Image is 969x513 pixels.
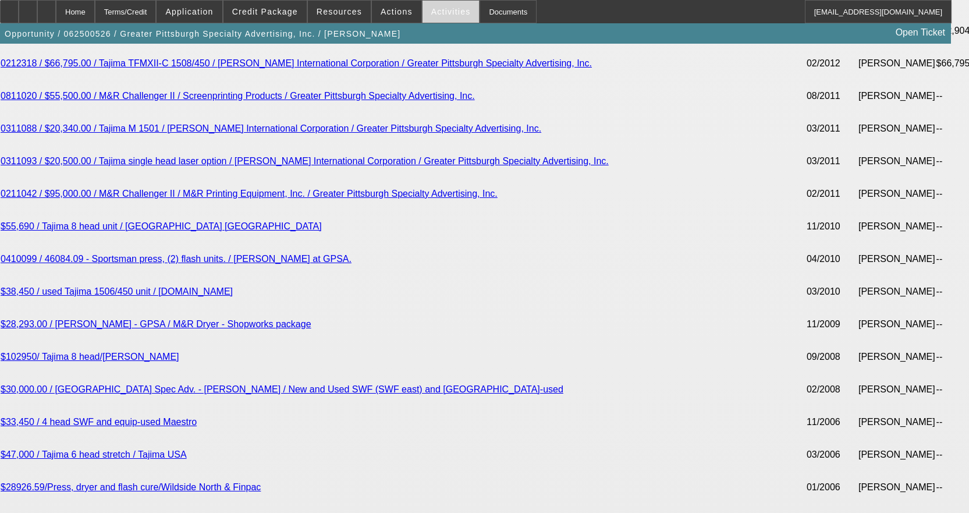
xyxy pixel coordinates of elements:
a: 0211042 / $95,000.00 / M&R Challenger II / M&R Printing Equipment, Inc. / Greater Pittsburgh Spec... [1,189,498,199]
td: 03/2011 [806,145,858,178]
td: [PERSON_NAME] [858,47,936,80]
td: 01/2006 [806,471,858,504]
a: $33,450 / 4 head SWF and equip-used Maestro [1,417,197,427]
td: [PERSON_NAME] [858,471,936,504]
a: $38,450 / used Tajima 1506/450 unit / [DOMAIN_NAME] [1,286,233,296]
span: Application [165,7,213,16]
a: $47,000 / Tajima 6 head stretch / Tajima USA [1,450,187,459]
td: [PERSON_NAME] [858,243,936,275]
button: Credit Package [223,1,307,23]
td: 11/2010 [806,210,858,243]
td: 08/2011 [806,80,858,112]
button: Resources [308,1,371,23]
a: 0212318 / $66,795.00 / Tajima TFMXII-C 1508/450 / [PERSON_NAME] International Corporation / Great... [1,58,592,68]
td: [PERSON_NAME] [858,406,936,438]
td: 11/2006 [806,406,858,438]
td: [PERSON_NAME] [858,373,936,406]
td: [PERSON_NAME] [858,210,936,243]
a: $28926.59/Press, dryer and flash cure/Wildside North & Finpac [1,482,261,492]
button: Application [157,1,222,23]
a: 0410099 / 46084.09 - Sportsman press, (2) flash units. / [PERSON_NAME] at GPSA. [1,254,352,264]
a: 0311088 / $20,340.00 / Tajima M 1501 / [PERSON_NAME] International Corporation / Greater Pittsbur... [1,123,541,133]
td: 02/2011 [806,178,858,210]
a: Open Ticket [891,23,950,43]
a: 0311093 / $20,500.00 / Tajima single head laser option / [PERSON_NAME] International Corporation ... [1,156,609,166]
td: [PERSON_NAME] [858,80,936,112]
td: 04/2010 [806,243,858,275]
td: 02/2008 [806,373,858,406]
td: 02/2012 [806,47,858,80]
a: $30,000.00 / [GEOGRAPHIC_DATA] Spec Adv. - [PERSON_NAME] / New and Used SWF (SWF east) and [GEOGR... [1,384,563,394]
span: Opportunity / 062500526 / Greater Pittsburgh Specialty Advertising, Inc. / [PERSON_NAME] [5,29,400,38]
td: [PERSON_NAME] [858,178,936,210]
td: 03/2006 [806,438,858,471]
a: $28,293.00 / [PERSON_NAME] - GPSA / M&R Dryer - Shopworks package [1,319,311,329]
span: Resources [317,7,362,16]
td: [PERSON_NAME] [858,438,936,471]
span: Actions [381,7,413,16]
a: $55,690 / Tajima 8 head unit / [GEOGRAPHIC_DATA] [GEOGRAPHIC_DATA] [1,221,322,231]
td: [PERSON_NAME] [858,112,936,145]
td: 03/2010 [806,275,858,308]
button: Activities [423,1,480,23]
span: Credit Package [232,7,298,16]
span: Activities [431,7,471,16]
td: 11/2009 [806,308,858,341]
td: [PERSON_NAME] [858,341,936,373]
button: Actions [372,1,421,23]
td: 03/2011 [806,112,858,145]
td: [PERSON_NAME] [858,145,936,178]
td: [PERSON_NAME] [858,275,936,308]
a: $102950/ Tajima 8 head/[PERSON_NAME] [1,352,179,362]
td: [PERSON_NAME] [858,308,936,341]
td: 09/2008 [806,341,858,373]
a: 0811020 / $55,500.00 / M&R Challenger II / Screenprinting Products / Greater Pittsburgh Specialty... [1,91,475,101]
